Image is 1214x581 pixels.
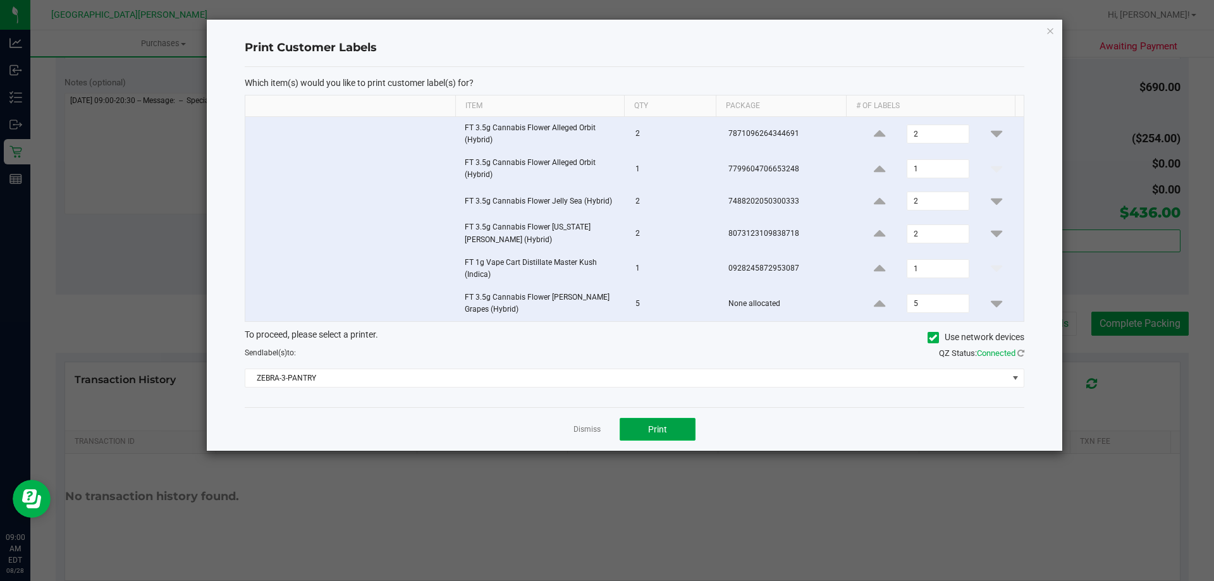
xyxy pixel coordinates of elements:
[624,95,716,117] th: Qty
[716,95,846,117] th: Package
[245,77,1024,89] p: Which item(s) would you like to print customer label(s) for?
[721,152,853,187] td: 7799604706653248
[457,216,628,251] td: FT 3.5g Cannabis Flower [US_STATE][PERSON_NAME] (Hybrid)
[245,348,296,357] span: Send to:
[262,348,287,357] span: label(s)
[721,252,853,286] td: 0928245872953087
[455,95,624,117] th: Item
[846,95,1015,117] th: # of labels
[628,216,721,251] td: 2
[628,286,721,321] td: 5
[245,369,1008,387] span: ZEBRA-3-PANTRY
[628,152,721,187] td: 1
[648,424,667,434] span: Print
[721,117,853,152] td: 7871096264344691
[457,117,628,152] td: FT 3.5g Cannabis Flower Alleged Orbit (Hybrid)
[245,40,1024,56] h4: Print Customer Labels
[457,152,628,187] td: FT 3.5g Cannabis Flower Alleged Orbit (Hybrid)
[721,187,853,216] td: 7488202050300333
[235,328,1034,347] div: To proceed, please select a printer.
[573,424,601,435] a: Dismiss
[13,480,51,518] iframe: Resource center
[721,286,853,321] td: None allocated
[457,286,628,321] td: FT 3.5g Cannabis Flower [PERSON_NAME] Grapes (Hybrid)
[928,331,1024,344] label: Use network devices
[628,187,721,216] td: 2
[939,348,1024,358] span: QZ Status:
[457,187,628,216] td: FT 3.5g Cannabis Flower Jelly Sea (Hybrid)
[628,252,721,286] td: 1
[620,418,696,441] button: Print
[977,348,1015,358] span: Connected
[721,216,853,251] td: 8073123109838718
[628,117,721,152] td: 2
[457,252,628,286] td: FT 1g Vape Cart Distillate Master Kush (Indica)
